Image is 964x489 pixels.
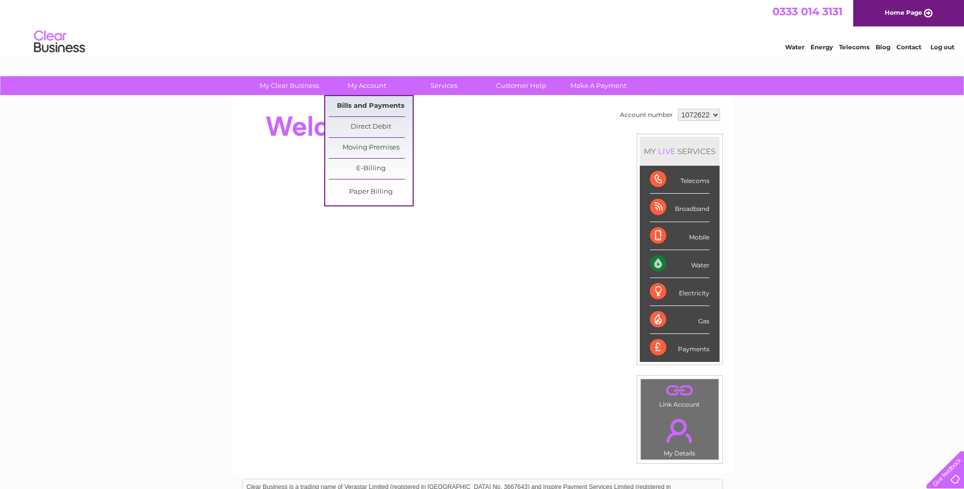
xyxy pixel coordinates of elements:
[640,410,719,460] td: My Details
[640,137,720,166] div: MY SERVICES
[650,166,709,194] div: Telecoms
[329,96,413,116] a: Bills and Payments
[650,306,709,334] div: Gas
[650,194,709,222] div: Broadband
[650,334,709,361] div: Payments
[930,43,954,51] a: Log out
[640,379,719,411] td: Link Account
[556,76,640,95] a: Make A Payment
[247,76,331,95] a: My Clear Business
[34,26,85,57] img: logo.png
[329,159,413,179] a: E-Billing
[329,138,413,158] a: Moving Premises
[329,117,413,137] a: Direct Debit
[479,76,563,95] a: Customer Help
[402,76,486,95] a: Services
[329,182,413,202] a: Paper Billing
[643,382,716,400] a: .
[785,43,804,51] a: Water
[876,43,890,51] a: Blog
[656,146,677,156] div: LIVE
[650,278,709,306] div: Electricity
[772,5,843,18] a: 0333 014 3131
[650,222,709,250] div: Mobile
[839,43,869,51] a: Telecoms
[811,43,833,51] a: Energy
[896,43,921,51] a: Contact
[650,250,709,278] div: Water
[325,76,409,95] a: My Account
[617,106,675,124] td: Account number
[242,6,723,49] div: Clear Business is a trading name of Verastar Limited (registered in [GEOGRAPHIC_DATA] No. 3667643...
[643,413,716,448] a: .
